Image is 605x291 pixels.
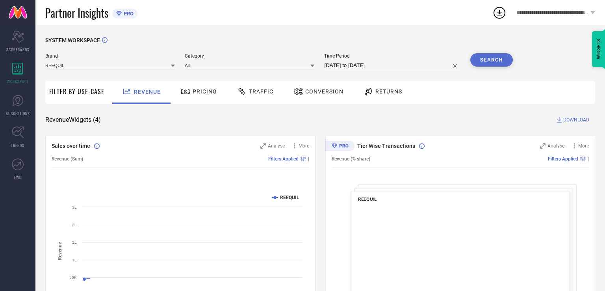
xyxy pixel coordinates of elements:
span: Filter By Use-Case [49,87,104,96]
span: DOWNLOAD [563,116,589,124]
text: 1L [72,258,77,262]
span: Time Period [324,53,460,59]
span: Category [185,53,314,59]
text: 3L [72,205,77,209]
span: Partner Insights [45,5,108,21]
span: Revenue (% share) [332,156,370,162]
span: Returns [375,88,402,95]
span: Pricing [193,88,217,95]
text: 2L [72,240,77,244]
span: Sales over time [52,143,90,149]
span: Revenue (Sum) [52,156,83,162]
div: Open download list [492,6,507,20]
text: 2L [72,223,77,227]
span: Filters Applied [268,156,299,162]
span: | [588,156,589,162]
span: Revenue [134,89,161,95]
span: REEQUIL [358,196,377,202]
text: REEQUIL [280,195,299,200]
span: SYSTEM WORKSPACE [45,37,100,43]
span: Conversion [305,88,343,95]
span: Analyse [547,143,564,149]
svg: Zoom [540,143,546,149]
span: Revenue Widgets ( 4 ) [45,116,101,124]
span: More [299,143,309,149]
span: PRO [122,11,134,17]
input: Select time period [324,61,460,70]
tspan: Revenue [57,241,63,260]
div: Premium [325,141,354,153]
span: WORKSPACE [7,78,29,84]
span: | [308,156,309,162]
button: Search [470,53,513,67]
span: Filters Applied [548,156,578,162]
span: SCORECARDS [6,47,30,52]
span: SUGGESTIONS [6,110,30,116]
span: More [578,143,589,149]
span: Tier Wise Transactions [357,143,415,149]
span: Brand [45,53,175,59]
span: Traffic [249,88,273,95]
text: 50K [69,275,77,280]
svg: Zoom [260,143,266,149]
span: FWD [14,174,22,180]
span: Analyse [268,143,285,149]
span: TRENDS [11,142,24,148]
